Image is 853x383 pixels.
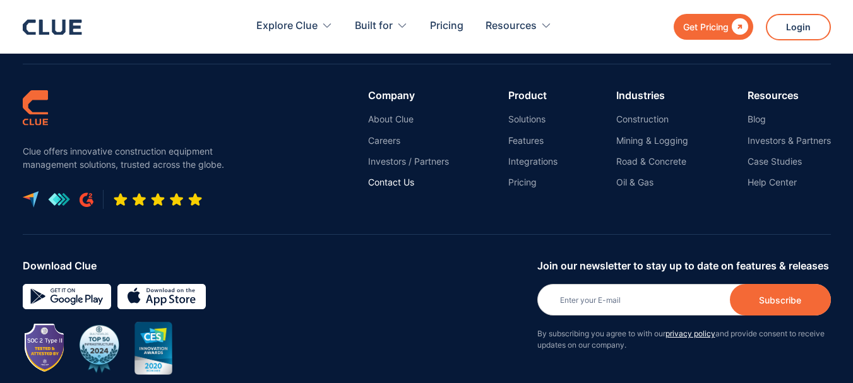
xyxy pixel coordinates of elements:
a: Oil & Gas [616,177,688,188]
img: Five-star rating icon [113,192,203,208]
div: Resources [748,90,831,101]
a: Pricing [508,177,558,188]
img: CES innovation award 2020 image [134,322,172,374]
a: Features [508,135,558,146]
img: G2 review platform icon [80,192,93,208]
img: clue logo simple [23,90,48,126]
a: privacy policy [665,329,715,338]
div: Explore Clue [256,6,318,46]
a: Construction [616,114,688,125]
input: Subscribe [730,284,831,315]
a: About Clue [368,114,449,125]
div: Built for [355,6,393,46]
a: Careers [368,135,449,146]
a: Contact Us [368,177,449,188]
a: Login [766,14,831,40]
a: Blog [748,114,831,125]
a: Integrations [508,156,558,167]
a: Pricing [430,6,463,46]
div: Resources [486,6,537,46]
img: capterra logo icon [23,191,39,208]
div: Get Pricing [683,19,729,35]
div: Join our newsletter to stay up to date on features & releases [537,260,831,271]
a: Help Center [748,177,831,188]
form: Newsletter [537,260,831,363]
div: Built for [355,6,408,46]
div: Resources [486,6,552,46]
img: get app logo [48,192,70,206]
a: Case Studies [748,156,831,167]
img: Google simple icon [23,284,111,309]
a: Road & Concrete [616,156,688,167]
a: Investors & Partners [748,135,831,146]
div: Product [508,90,558,101]
a: Mining & Logging [616,135,688,146]
div: Industries [616,90,688,101]
a: Get Pricing [674,14,753,40]
iframe: Chat Widget [790,322,853,383]
div: Explore Clue [256,6,333,46]
img: download on the App store [117,284,206,309]
div: Download Clue [23,260,528,271]
img: BuiltWorlds Top 50 Infrastructure 2024 award badge with [73,322,125,374]
p: Clue offers innovative construction equipment management solutions, trusted across the globe. [23,144,231,171]
input: Enter your E-mail [537,284,831,315]
p: By subscribing you agree to with our and provide consent to receive updates on our company. [537,328,831,351]
a: Solutions [508,114,558,125]
img: Image showing SOC 2 TYPE II badge for CLUE [26,325,64,372]
div: Company [368,90,449,101]
div:  [729,19,748,35]
a: Investors / Partners [368,156,449,167]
